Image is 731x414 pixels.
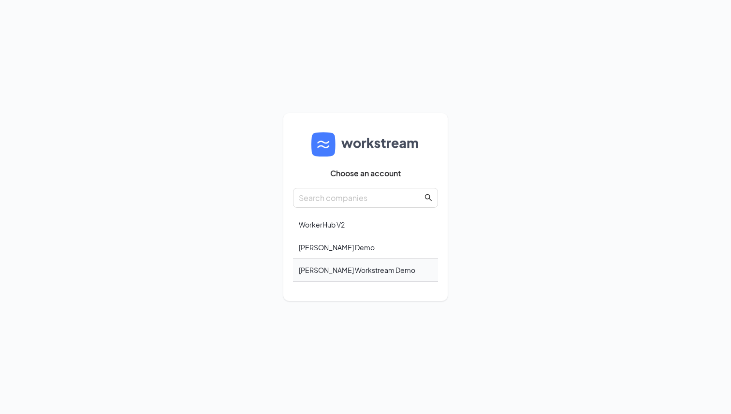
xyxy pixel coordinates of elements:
[293,259,438,282] div: [PERSON_NAME] Workstream Demo
[293,236,438,259] div: [PERSON_NAME] Demo
[311,132,420,157] img: logo
[299,192,423,204] input: Search companies
[293,214,438,236] div: WorkerHub V2
[424,194,432,201] span: search
[330,169,401,178] span: Choose an account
